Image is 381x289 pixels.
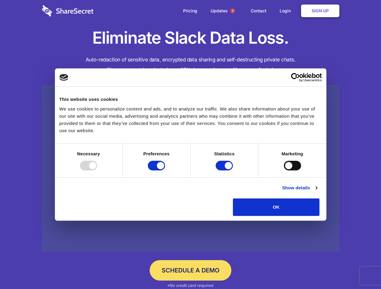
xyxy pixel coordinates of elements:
button: OK [233,198,319,216]
strong: Preferences [143,151,170,156]
strong: Marketing [281,151,303,156]
a: Show details [282,184,317,191]
a: Login [274,2,300,20]
div: We use cookies to personalize content and ads, and to analyze our traffic. We also share informat... [59,105,322,134]
em: *No credit card required. [167,283,214,288]
h1: Eliminate Slack Data Loss. [42,27,339,49]
a: Usercentrics Cookiebot - opens in a new window [269,73,322,82]
span: 1 [230,8,235,13]
strong: Necessary [77,151,100,156]
a: Schedule a Demo [150,260,231,281]
div: This website uses cookies [59,96,322,103]
strong: Statistics [214,151,235,156]
a: Pricing [177,2,203,20]
a: Contact [245,2,272,20]
img: logo-wordmark-white-trans-d4663122ce5f474addd5e946df7df03e33cb6a1c49d2221995e7729f52c070b2.svg [42,5,94,17]
img: logo [59,74,68,81]
a: Sign Up [301,5,339,17]
h4: Auto-redaction of sensitive data, encrypted data sharing and self-destructing private chats. Shar... [42,55,339,75]
a: Wistia video thumbnail [42,85,339,252]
